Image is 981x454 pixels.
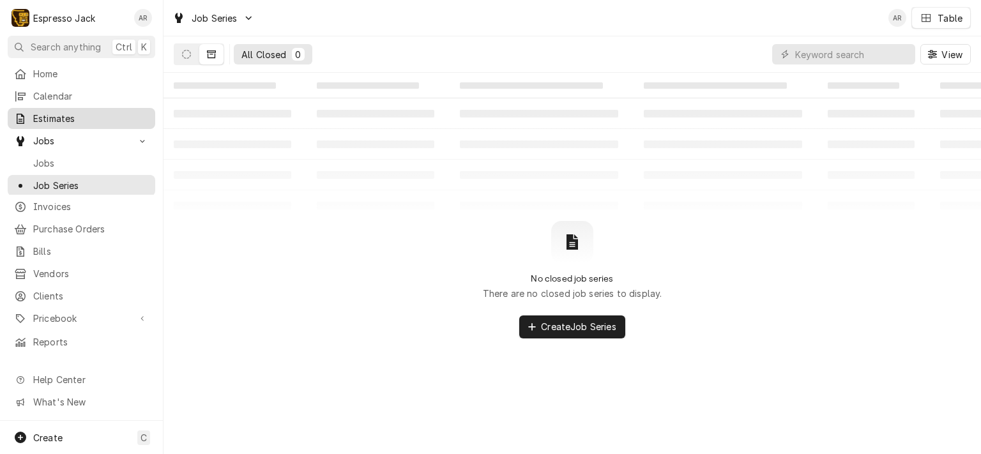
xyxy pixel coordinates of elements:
[33,200,149,213] span: Invoices
[531,273,613,284] h2: No closed job series
[8,108,155,129] a: Estimates
[795,44,909,64] input: Keyword search
[241,48,287,61] div: All Closed
[8,308,155,329] a: Go to Pricebook
[8,285,155,306] a: Clients
[8,36,155,58] button: Search anythingCtrlK
[294,48,302,61] div: 0
[8,130,155,151] a: Go to Jobs
[33,11,95,25] div: Espresso Jack
[33,289,149,303] span: Clients
[33,134,130,148] span: Jobs
[33,156,149,170] span: Jobs
[174,82,276,89] span: ‌
[31,40,101,54] span: Search anything
[33,112,149,125] span: Estimates
[519,315,625,338] button: CreateJob Series
[33,432,63,443] span: Create
[116,40,132,54] span: Ctrl
[888,9,906,27] div: Allan Ross's Avatar
[8,263,155,284] a: Vendors
[163,73,981,221] table: All Closed Job Series List Loading
[141,431,147,444] span: C
[33,89,149,103] span: Calendar
[33,312,130,325] span: Pricebook
[33,67,149,80] span: Home
[317,82,419,89] span: ‌
[8,391,155,412] a: Go to What's New
[938,11,962,25] div: Table
[920,44,971,64] button: View
[134,9,152,27] div: Allan Ross's Avatar
[538,320,619,333] span: Create Job Series
[11,9,29,27] div: E
[33,222,149,236] span: Purchase Orders
[8,218,155,239] a: Purchase Orders
[192,11,238,25] span: Job Series
[134,9,152,27] div: AR
[8,63,155,84] a: Home
[8,331,155,352] a: Reports
[828,82,899,89] span: ‌
[141,40,147,54] span: K
[33,267,149,280] span: Vendors
[939,48,965,61] span: View
[8,196,155,217] a: Invoices
[8,175,155,196] a: Job Series
[33,245,149,258] span: Bills
[8,241,155,262] a: Bills
[167,8,259,29] a: Go to Job Series
[644,82,787,89] span: ‌
[483,287,662,300] p: There are no closed job series to display.
[460,82,603,89] span: ‌
[8,369,155,390] a: Go to Help Center
[888,9,906,27] div: AR
[33,395,148,409] span: What's New
[33,373,148,386] span: Help Center
[11,9,29,27] div: Espresso Jack's Avatar
[33,335,149,349] span: Reports
[8,86,155,107] a: Calendar
[8,153,155,174] a: Jobs
[33,179,149,192] span: Job Series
